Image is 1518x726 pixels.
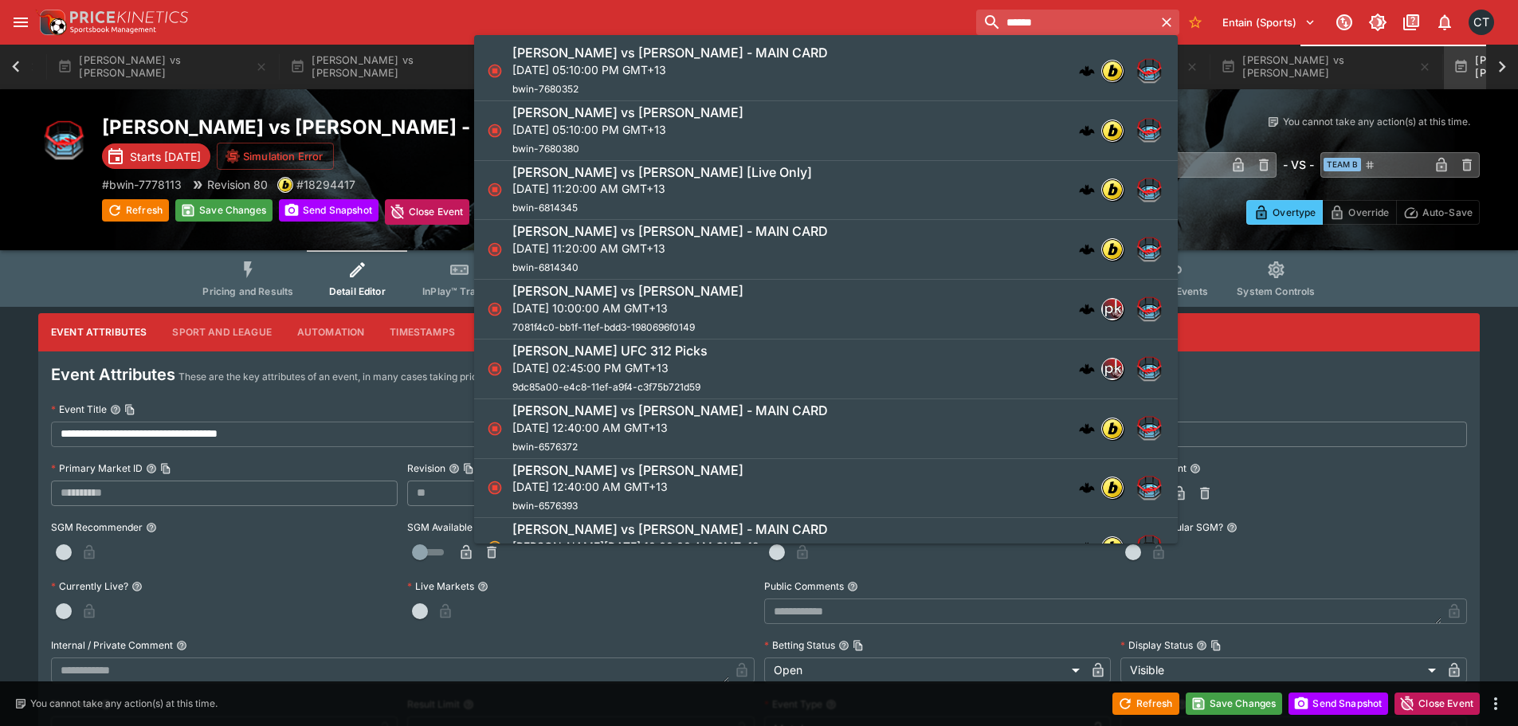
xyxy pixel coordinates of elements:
span: bwin-6576393 [512,500,578,512]
svg: Closed [487,421,503,437]
p: Revision [407,461,445,475]
p: Public Comments [764,579,844,593]
img: bwin.png [1102,418,1123,439]
h6: [PERSON_NAME] vs [PERSON_NAME] [512,104,743,121]
img: bwin.png [1102,239,1123,260]
span: 9dc85a00-e4c8-11ef-a9f4-c3f75b721d59 [512,381,700,393]
img: bwin.png [1102,477,1123,498]
h6: [PERSON_NAME] vs [PERSON_NAME] [512,283,743,300]
button: Send Snapshot [279,199,379,222]
button: Sport and League [159,313,284,351]
p: Overtype [1273,204,1316,221]
p: Override [1348,204,1389,221]
p: [DATE] 10:00:00 AM GMT+13 [512,300,743,316]
p: Event Title [51,402,107,416]
button: Event Attributes [38,313,159,351]
p: [DATE] 12:40:00 AM GMT+13 [512,419,828,436]
img: mma.png [1133,472,1165,504]
button: Toggle light/dark mode [1363,8,1392,37]
h6: [PERSON_NAME] vs [PERSON_NAME] - MAIN CARD [512,521,828,538]
img: pricekinetics.png [1102,299,1123,320]
img: logo-cerberus.svg [1079,540,1095,555]
span: Pricing and Results [202,285,293,297]
div: bwin [1101,536,1124,559]
h4: Event Attributes [51,364,175,385]
span: System Controls [1237,285,1315,297]
h6: [PERSON_NAME] vs [PERSON_NAME] [Live Only] [512,164,812,181]
p: Revision 80 [207,176,268,193]
button: Save Changes [175,199,273,222]
button: Send Snapshot [1289,693,1388,715]
div: cerberus [1079,182,1095,198]
p: Copy To Clipboard [296,176,355,193]
div: Visible [1120,657,1442,683]
img: mma.png [1133,413,1165,445]
button: Display StatusCopy To Clipboard [1196,640,1207,651]
p: [DATE] 05:10:00 PM GMT+13 [512,61,828,78]
img: logo-cerberus.svg [1079,182,1095,198]
button: Connected to PK [1330,8,1359,37]
div: bwin [277,177,293,193]
p: [DATE] 11:20:00 AM GMT+13 [512,180,812,197]
button: Currently Live? [131,581,143,592]
span: Team B [1324,158,1361,171]
button: Copy To Clipboard [124,404,135,415]
svg: Closed [487,182,503,198]
button: [PERSON_NAME] vs [PERSON_NAME] [1211,45,1441,89]
div: pricekinetics [1101,358,1124,380]
div: bwin [1101,418,1124,440]
p: Currently Live? [51,579,128,593]
div: cerberus [1079,480,1095,496]
img: logo-cerberus.svg [1079,421,1095,437]
div: cerberus [1079,361,1095,377]
img: mma.png [1133,233,1165,265]
img: mma.png [1133,55,1165,87]
img: logo-cerberus.svg [1079,301,1095,317]
button: open drawer [6,8,35,37]
p: Internal / Private Comment [51,638,173,652]
img: PriceKinetics Logo [35,6,67,38]
p: Primary Market ID [51,461,143,475]
button: Timestamps [377,313,468,351]
input: search [976,10,1154,35]
p: SGM Available [407,520,473,534]
button: SGM Recommender [146,522,157,533]
p: Auto-Save [1422,204,1473,221]
img: bwin.png [1102,61,1123,81]
button: Copy To Clipboard [1210,640,1222,651]
button: more [1486,694,1505,713]
button: Event TitleCopy To Clipboard [110,404,121,415]
span: bwin-7680352 [512,83,579,95]
img: bwin.png [278,178,292,192]
button: Simulation Error [217,143,334,170]
h6: [PERSON_NAME] vs [PERSON_NAME] - MAIN CARD [512,223,828,240]
div: pricekinetics [1101,298,1124,320]
button: Override [1322,200,1396,225]
p: You cannot take any action(s) at this time. [1283,115,1470,129]
span: bwin-7680380 [512,143,579,155]
button: No Bookmarks [1183,10,1208,35]
svg: Closed [487,123,503,139]
button: Close Event [1394,693,1480,715]
img: Sportsbook Management [70,26,156,33]
div: cerberus [1079,301,1095,317]
svg: Suspended [487,540,503,555]
button: Metadata [468,313,547,351]
button: Documentation [1397,8,1426,37]
div: bwin [1101,179,1124,201]
div: cerberus [1079,63,1095,79]
p: [DATE] 05:10:00 PM GMT+13 [512,121,743,138]
p: Copy To Clipboard [102,176,182,193]
img: mma.png [1133,532,1165,563]
p: [DATE] 11:20:00 AM GMT+13 [512,240,828,257]
img: bwin.png [1102,537,1123,558]
div: bwin [1101,120,1124,142]
svg: Closed [487,361,503,377]
button: Refresh [1112,693,1179,715]
p: These are the key attributes of an event, in many cases taking priority over market level options. [178,369,612,385]
img: logo-cerberus.svg [1079,123,1095,139]
p: You cannot take any action(s) at this time. [30,697,218,711]
div: Start From [1246,200,1480,225]
p: Betting Status [764,638,835,652]
svg: Closed [487,480,503,496]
